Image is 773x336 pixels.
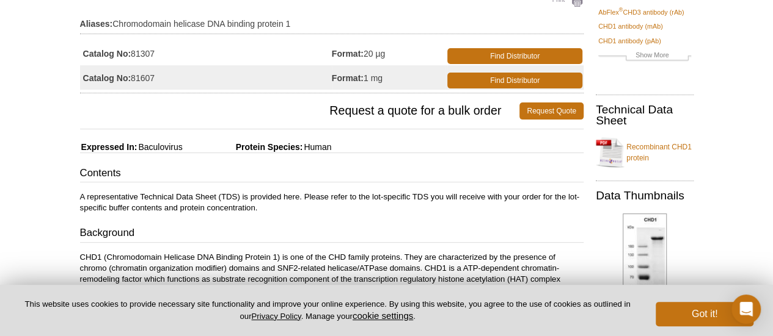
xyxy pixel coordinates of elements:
[80,191,584,213] p: A representative Technical Data Sheet (TDS) is provided here. Please refer to the lot-specific TD...
[619,7,623,13] sup: ®
[80,65,332,90] td: 81607
[447,48,582,64] a: Find Distributor
[302,142,331,152] span: Human
[83,73,131,84] strong: Catalog No:
[598,35,661,46] a: CHD1 antibody (pAb)
[332,73,364,84] strong: Format:
[596,104,694,126] h2: Technical Data Sheet
[656,302,753,326] button: Got it!
[80,102,520,120] span: Request a quote for a bulk order
[353,310,413,321] button: cookie settings
[251,312,301,321] a: Privacy Policy
[20,299,636,322] p: This website uses cookies to provide necessary site functionality and improve your online experie...
[332,65,445,90] td: 1 mg
[80,252,584,329] p: CHD1 (Chromodomain Helicase DNA Binding Protein 1) is one of the CHD family proteins. They are ch...
[80,41,332,65] td: 81307
[83,48,131,59] strong: Catalog No:
[80,142,137,152] span: Expressed In:
[80,226,584,243] h3: Background
[598,7,684,18] a: AbFlex®CHD3 antibody (rAb)
[519,102,584,120] a: Request Quote
[447,73,582,88] a: Find Distributor
[598,49,691,63] a: Show More
[137,142,182,152] span: Baculovirus
[623,213,667,309] img: Recombinant CHD1 protein gel
[332,41,445,65] td: 20 µg
[596,190,694,201] h2: Data Thumbnails
[596,134,694,171] a: Recombinant CHD1 protein
[80,18,113,29] strong: Aliases:
[80,11,584,30] td: Chromodomain helicase DNA binding protein 1
[80,166,584,183] h3: Contents
[332,48,364,59] strong: Format:
[185,142,303,152] span: Protein Species:
[731,295,761,324] div: Open Intercom Messenger
[598,21,663,32] a: CHD1 antibody (mAb)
